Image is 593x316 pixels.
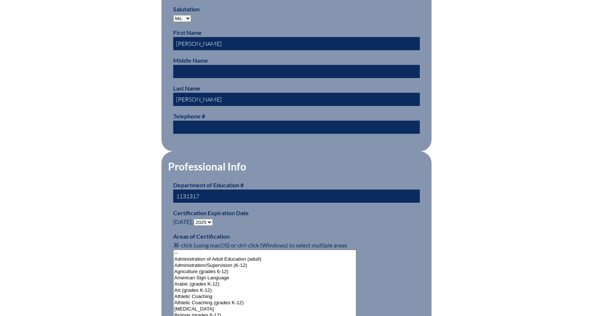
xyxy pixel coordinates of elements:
span: [DATE], [173,218,193,225]
label: Last Name [173,85,200,92]
option: Arabic (grades K-12) [174,281,356,287]
option: Agriculture (grades 6-12) [174,269,356,275]
label: Telephone # [173,113,205,120]
label: Certification Expiration Date [173,209,249,216]
option: Administration/Supervision (K-12) [174,262,356,269]
label: First Name [173,29,202,36]
label: Middle Name [173,57,208,64]
option: American Sign Language [174,275,356,281]
option: Athletic Coaching (grades K-12) [174,300,356,306]
option: Athletic Coaching [174,294,356,300]
label: Areas of Certification [173,233,230,240]
select: persons_salutation [173,15,191,22]
option: -- [174,250,356,256]
label: Salutation [173,5,200,12]
option: [MEDICAL_DATA] [174,306,356,312]
option: Administration of Adult Education (adult) [174,256,356,262]
legend: Professional Info [167,160,247,173]
label: Department of Education # [173,181,244,188]
option: Art (grades K-12) [174,287,356,294]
